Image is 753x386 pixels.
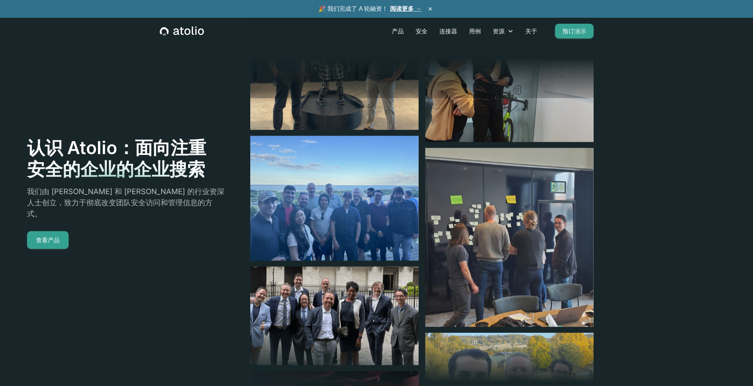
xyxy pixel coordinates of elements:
[410,24,433,39] a: 安全
[439,27,457,35] font: 连接器
[555,24,594,39] a: 预订演示
[390,6,421,12] a: 阅读更多 →
[250,266,419,365] img: 图像
[433,24,463,39] a: 连接器
[250,136,419,260] img: 图像
[386,24,410,39] a: 产品
[428,5,432,13] font: ×
[392,27,404,35] font: 产品
[318,6,388,12] font: 🎉 我们完成了 A 轮融资！
[36,236,60,244] font: 查看产品
[426,5,435,13] button: ×
[27,187,224,218] font: 我们由 [PERSON_NAME] 和 [PERSON_NAME] 的行业资深人士创立，致力于彻底改变团队安全访问和管理信息的方式。
[493,27,505,35] font: 资源
[519,24,543,39] a: 关于
[525,27,537,35] font: 关于
[27,137,206,180] font: 认识 Atolio：面向注重安全的企业的企业搜索
[562,27,586,35] font: 预订演示
[463,24,487,39] a: 用例
[160,26,204,36] a: 家
[27,231,69,249] a: 查看产品
[469,27,481,35] font: 用例
[487,24,519,39] div: 资源
[425,148,594,327] img: 图像
[416,27,427,35] font: 安全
